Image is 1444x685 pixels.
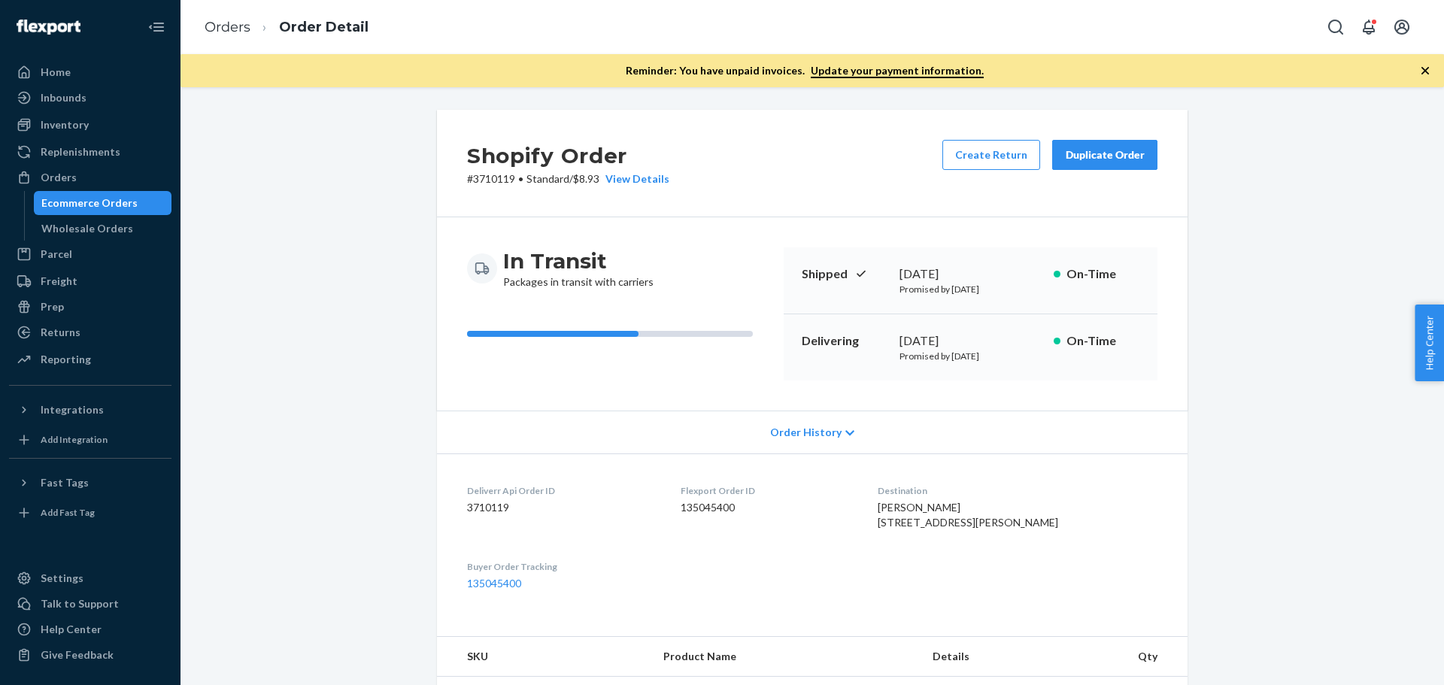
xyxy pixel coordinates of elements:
p: Promised by [DATE] [899,350,1042,362]
h2: Shopify Order [467,140,669,171]
p: Delivering [802,332,887,350]
div: Settings [41,571,83,586]
div: Give Feedback [41,647,114,662]
span: • [518,172,523,185]
div: Prep [41,299,64,314]
img: Flexport logo [17,20,80,35]
button: Give Feedback [9,643,171,667]
button: Open account menu [1387,12,1417,42]
div: Integrations [41,402,104,417]
div: [DATE] [899,332,1042,350]
div: Inbounds [41,90,86,105]
a: Prep [9,295,171,319]
p: Reminder: You have unpaid invoices. [626,63,984,78]
div: Inventory [41,117,89,132]
button: Duplicate Order [1052,140,1157,170]
div: Add Fast Tag [41,506,95,519]
a: Add Fast Tag [9,501,171,525]
a: Order Detail [279,19,369,35]
a: Returns [9,320,171,344]
a: Reporting [9,347,171,371]
a: Inventory [9,113,171,137]
th: Details [921,637,1086,677]
a: Talk to Support [9,592,171,616]
div: Reporting [41,352,91,367]
p: On-Time [1066,332,1139,350]
div: Packages in transit with carriers [503,247,654,289]
div: Duplicate Order [1065,147,1145,162]
p: Promised by [DATE] [899,283,1042,296]
div: Talk to Support [41,596,119,611]
p: Shipped [802,265,887,283]
div: Returns [41,325,80,340]
a: Ecommerce Orders [34,191,172,215]
button: View Details [599,171,669,186]
div: Freight [41,274,77,289]
dd: 135045400 [681,500,854,515]
th: SKU [437,637,651,677]
dd: 3710119 [467,500,657,515]
th: Qty [1085,637,1188,677]
button: Create Return [942,140,1040,170]
div: Ecommerce Orders [41,195,138,211]
div: Home [41,65,71,80]
a: Add Integration [9,428,171,452]
span: [PERSON_NAME] [STREET_ADDRESS][PERSON_NAME] [878,501,1058,529]
a: 135045400 [467,577,521,590]
a: Help Center [9,617,171,641]
a: Parcel [9,242,171,266]
button: Close Navigation [141,12,171,42]
a: Wholesale Orders [34,217,172,241]
div: Add Integration [41,433,108,446]
p: # 3710119 / $8.93 [467,171,669,186]
ol: breadcrumbs [193,5,381,50]
dt: Flexport Order ID [681,484,854,497]
dt: Buyer Order Tracking [467,560,657,573]
div: Parcel [41,247,72,262]
div: Wholesale Orders [41,221,133,236]
a: Settings [9,566,171,590]
button: Open notifications [1354,12,1384,42]
a: Freight [9,269,171,293]
button: Integrations [9,398,171,422]
span: Order History [770,425,842,440]
a: Orders [9,165,171,189]
a: Replenishments [9,140,171,164]
th: Product Name [651,637,921,677]
div: Replenishments [41,144,120,159]
dt: Deliverr Api Order ID [467,484,657,497]
p: On-Time [1066,265,1139,283]
a: Inbounds [9,86,171,110]
h3: In Transit [503,247,654,274]
a: Home [9,60,171,84]
div: Orders [41,170,77,185]
div: Help Center [41,622,102,637]
div: [DATE] [899,265,1042,283]
a: Update your payment information. [811,64,984,78]
dt: Destination [878,484,1157,497]
button: Open Search Box [1321,12,1351,42]
span: Standard [526,172,569,185]
div: Fast Tags [41,475,89,490]
a: Orders [205,19,250,35]
button: Fast Tags [9,471,171,495]
button: Help Center [1415,305,1444,381]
